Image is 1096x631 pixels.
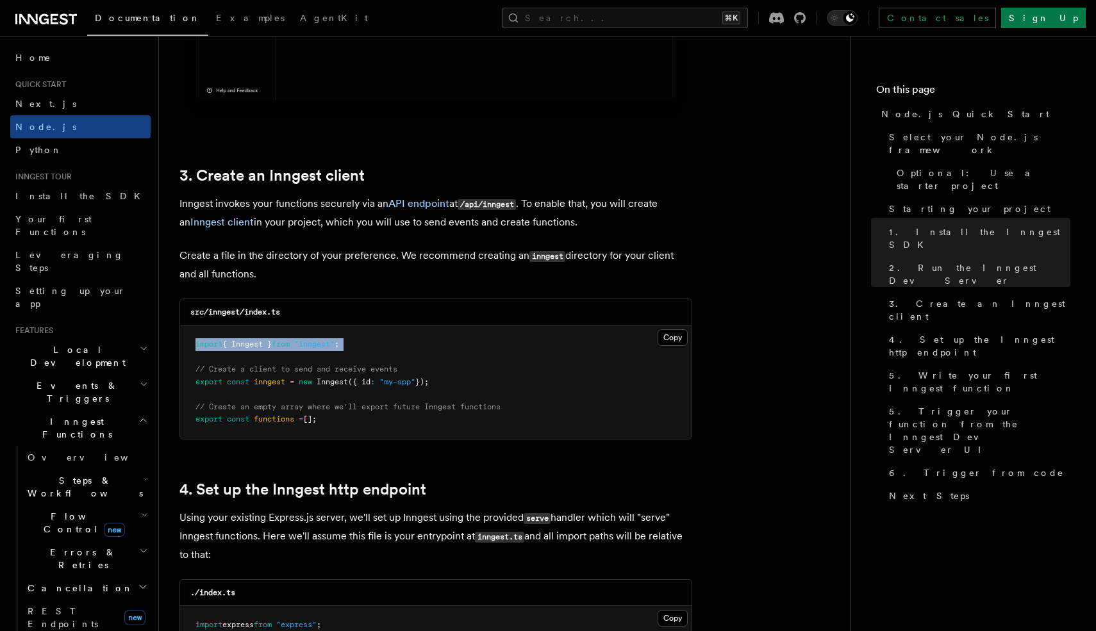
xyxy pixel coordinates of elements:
span: Python [15,145,62,155]
a: 4. Set up the Inngest http endpoint [884,328,1070,364]
kbd: ⌘K [722,12,740,24]
span: import [195,340,222,348]
button: Events & Triggers [10,374,151,410]
a: 4. Set up the Inngest http endpoint [179,480,426,498]
button: Errors & Retries [22,541,151,577]
span: Node.js [15,122,76,132]
span: AgentKit [300,13,368,23]
span: Overview [28,452,160,463]
a: Python [10,138,151,161]
span: export [195,414,222,423]
span: functions [254,414,294,423]
a: Inngest client [190,216,254,228]
span: inngest [254,377,285,386]
h4: On this page [876,82,1070,102]
span: const [227,377,249,386]
span: Your first Functions [15,214,92,237]
span: Local Development [10,343,140,369]
span: ; [317,620,321,629]
span: REST Endpoints [28,606,98,629]
a: Contact sales [879,8,996,28]
button: Cancellation [22,577,151,600]
span: Cancellation [22,582,133,594]
span: : [370,377,375,386]
a: Next.js [10,92,151,115]
span: Next.js [15,99,76,109]
span: from [254,620,272,629]
span: Leveraging Steps [15,250,124,273]
span: 2. Run the Inngest Dev Server [889,261,1070,287]
code: src/inngest/index.ts [190,307,280,316]
span: Setting up your app [15,286,126,309]
button: Local Development [10,338,151,374]
span: 5. Write your first Inngest function [889,369,1070,395]
span: Quick start [10,79,66,90]
a: Node.js [10,115,151,138]
a: Next Steps [884,484,1070,507]
p: Create a file in the directory of your preference. We recommend creating an directory for your cl... [179,247,692,283]
span: Steps & Workflows [22,474,143,500]
code: serve [524,513,551,524]
span: from [272,340,290,348]
span: // Create an empty array where we'll export future Inngest functions [195,402,501,411]
span: Inngest Functions [10,415,138,441]
a: 5. Trigger your function from the Inngest Dev Server UI [884,400,1070,461]
span: 5. Trigger your function from the Inngest Dev Server UI [889,405,1070,456]
a: Node.js Quick Start [876,102,1070,126]
button: Search...⌘K [502,8,748,28]
span: Documentation [95,13,201,23]
button: Copy [658,329,688,346]
span: Home [15,51,51,64]
button: Steps & Workflows [22,469,151,505]
a: Sign Up [1001,8,1086,28]
span: }); [415,377,429,386]
span: = [290,377,294,386]
code: inngest [529,251,565,262]
a: API endpoint [388,197,449,209]
span: export [195,377,222,386]
button: Inngest Functions [10,410,151,446]
a: Home [10,46,151,69]
code: /api/inngest [458,199,516,210]
span: 1. Install the Inngest SDK [889,225,1070,251]
a: Your first Functions [10,208,151,243]
span: { Inngest } [222,340,272,348]
a: Starting your project [884,197,1070,220]
span: "inngest" [294,340,335,348]
span: Events & Triggers [10,379,140,405]
span: = [299,414,303,423]
p: Using your existing Express.js server, we'll set up Inngest using the provided handler which will... [179,509,692,564]
span: Select your Node.js framework [889,131,1070,156]
span: Errors & Retries [22,546,139,571]
a: Select your Node.js framework [884,126,1070,161]
span: 6. Trigger from code [889,466,1064,479]
a: Setting up your app [10,279,151,315]
span: Optional: Use a starter project [897,167,1070,192]
span: ; [335,340,339,348]
p: Inngest invokes your functions securely via an at . To enable that, you will create an in your pr... [179,195,692,231]
span: Inngest [317,377,348,386]
span: 4. Set up the Inngest http endpoint [889,333,1070,359]
a: 5. Write your first Inngest function [884,364,1070,400]
button: Flow Controlnew [22,505,151,541]
a: 3. Create an Inngest client [884,292,1070,328]
a: Examples [208,4,292,35]
span: new [104,523,125,537]
span: Next Steps [889,489,969,502]
a: Install the SDK [10,184,151,208]
a: Optional: Use a starter project [892,161,1070,197]
a: Overview [22,446,151,469]
span: const [227,414,249,423]
span: Node.js Quick Start [881,108,1049,120]
span: Inngest tour [10,172,72,182]
span: "express" [276,620,317,629]
code: ./index.ts [190,588,235,597]
span: express [222,620,254,629]
a: Leveraging Steps [10,243,151,279]
span: 3. Create an Inngest client [889,297,1070,323]
span: new [124,610,145,625]
a: 2. Run the Inngest Dev Server [884,256,1070,292]
span: Examples [216,13,285,23]
span: Starting your project [889,202,1050,215]
span: Flow Control [22,510,141,536]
